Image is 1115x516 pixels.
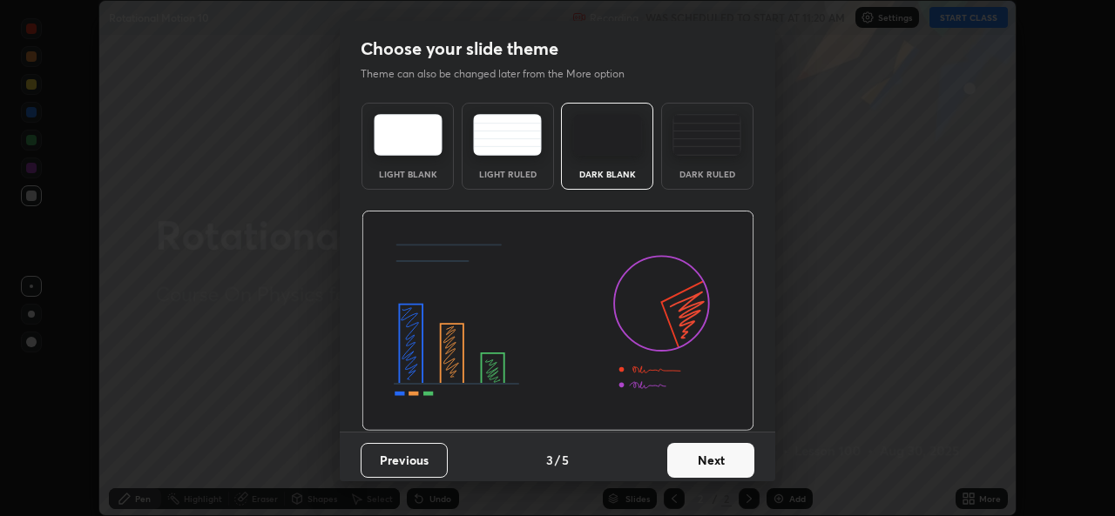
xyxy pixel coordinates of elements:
button: Previous [361,443,448,478]
h4: 5 [562,451,569,469]
h2: Choose your slide theme [361,37,558,60]
div: Light Ruled [473,170,543,178]
h4: / [555,451,560,469]
div: Light Blank [373,170,443,178]
img: lightTheme.e5ed3b09.svg [374,114,443,156]
img: lightRuledTheme.5fabf969.svg [473,114,542,156]
p: Theme can also be changed later from the More option [361,66,643,82]
div: Dark Blank [572,170,642,178]
img: darkThemeBanner.d06ce4a2.svg [362,211,754,432]
button: Next [667,443,754,478]
h4: 3 [546,451,553,469]
div: Dark Ruled [672,170,742,178]
img: darkRuledTheme.de295e13.svg [672,114,741,156]
img: darkTheme.f0cc69e5.svg [573,114,642,156]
